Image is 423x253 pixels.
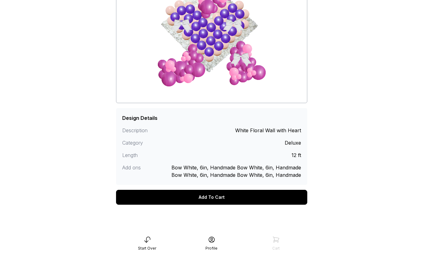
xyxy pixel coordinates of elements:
[167,164,301,179] div: Bow White, 6in, Handmade Bow White, 6in, Handmade Bow White, 6in, Handmade Bow White, 6in, Handmade
[122,139,167,146] div: Category
[122,127,167,134] div: Description
[122,114,158,122] div: Design Details
[116,190,307,205] div: Add To Cart
[291,151,301,159] div: 12 ft
[122,164,167,179] div: Add ons
[235,127,301,134] div: White Floral Wall with Heart
[138,246,156,251] div: Start Over
[272,246,280,251] div: Cart
[285,139,301,146] div: Deluxe
[205,246,218,251] div: Profile
[122,151,167,159] div: Length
